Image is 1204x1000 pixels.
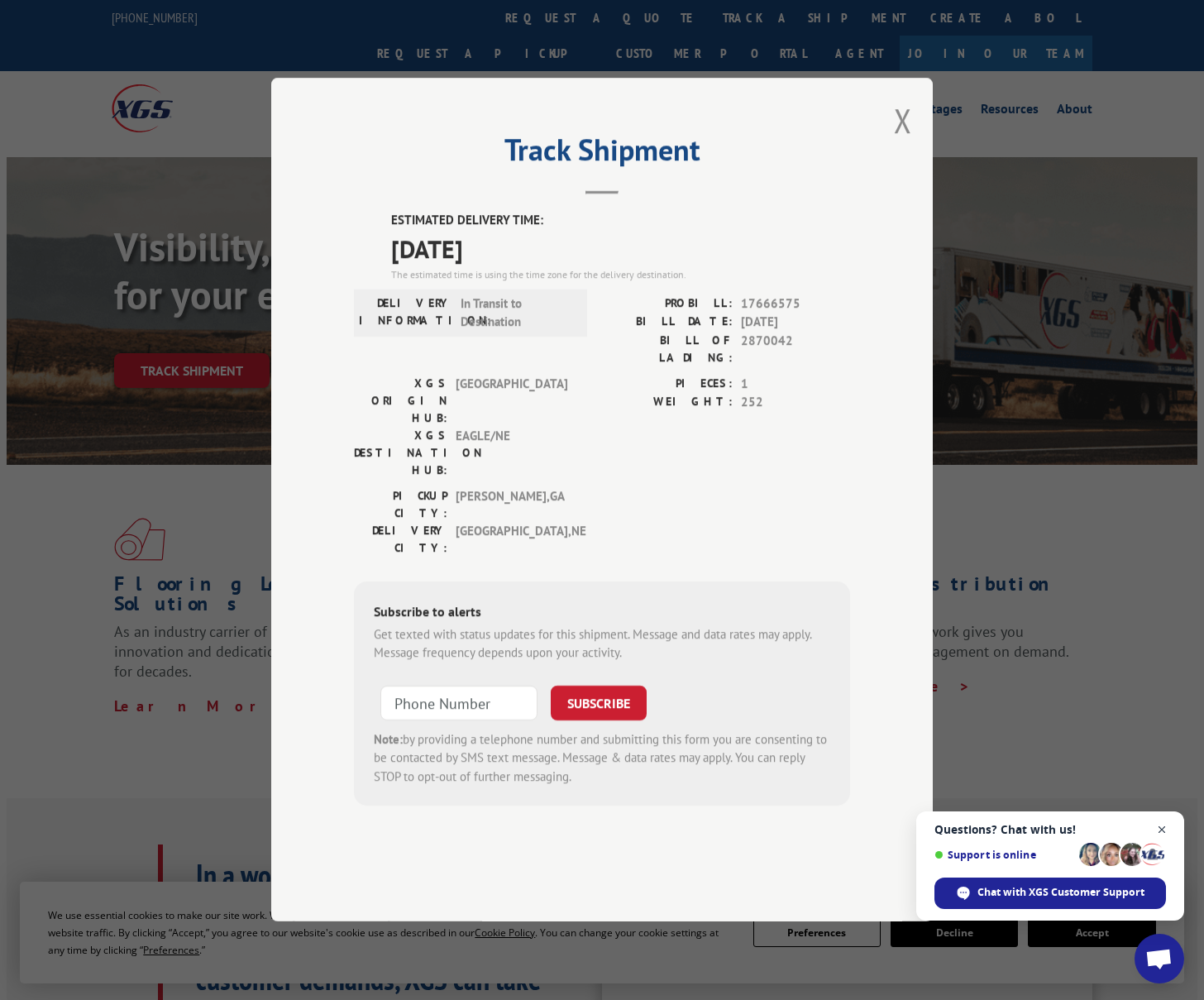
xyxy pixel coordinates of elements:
label: BILL OF LADING: [602,332,733,366]
span: Chat with XGS Customer Support [977,885,1144,900]
label: XGS ORIGIN HUB: [354,375,447,427]
span: [PERSON_NAME] , GA [456,487,567,522]
label: PIECES: [602,375,733,394]
span: 2870042 [741,332,850,366]
label: DELIVERY CITY: [354,522,447,557]
span: Questions? Chat with us! [934,823,1166,836]
span: [DATE] [741,313,850,333]
strong: Note: [374,731,403,747]
h2: Track Shipment [354,138,850,170]
label: PICKUP CITY: [354,487,447,522]
span: [GEOGRAPHIC_DATA] , NE [456,522,567,557]
label: PROBILL: [602,294,733,313]
input: Phone Number [380,686,537,720]
span: 252 [741,394,850,413]
div: Chat with XGS Customer Support [934,878,1166,909]
span: Close chat [1152,820,1173,840]
div: by providing a telephone number and submitting this form you are consenting to be contacted by SM... [374,730,830,787]
label: WEIGHT: [602,394,733,413]
span: Support is online [934,849,1073,861]
button: Close modal [894,98,912,142]
div: Open chat [1135,934,1184,983]
div: Subscribe to alerts [374,601,830,625]
div: Get texted with status updates for this shipment. Message and data rates may apply. Message frequ... [374,625,830,663]
button: SUBSCRIBE [551,686,647,720]
label: DELIVERY INFORMATION: [359,294,452,332]
div: The estimated time is using the time zone for the delivery destination. [391,267,850,282]
label: XGS DESTINATION HUB: [354,427,447,479]
label: BILL DATE: [602,313,733,333]
span: 17666575 [741,294,850,313]
label: ESTIMATED DELIVERY TIME: [391,212,850,231]
span: [GEOGRAPHIC_DATA] [456,375,567,427]
span: EAGLE/NE [456,427,567,479]
span: [DATE] [391,230,850,267]
span: In Transit to Destination [461,294,572,332]
span: 1 [741,375,850,394]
